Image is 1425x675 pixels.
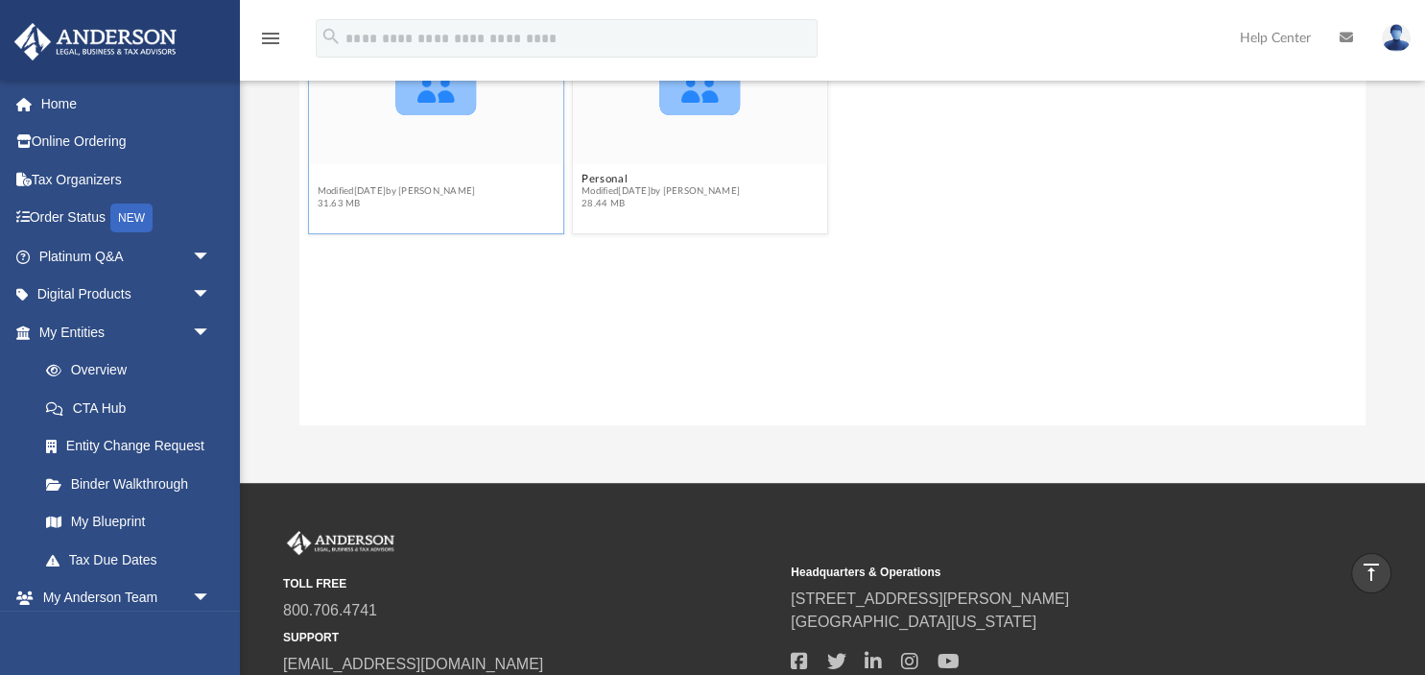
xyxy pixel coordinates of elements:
span: arrow_drop_down [192,237,230,277]
a: Binder Walkthrough [27,465,240,503]
div: NEW [110,204,153,232]
button: [PERSON_NAME] & [PERSON_NAME] [317,172,523,184]
i: menu [259,27,282,50]
small: Headquarters & Operations [791,564,1285,581]
span: Modified [DATE] by [PERSON_NAME] [582,185,740,198]
a: 800.706.4741 [283,602,377,618]
a: Home [13,84,240,123]
a: Online Ordering [13,123,240,161]
img: Anderson Advisors Platinum Portal [9,23,182,60]
a: vertical_align_top [1351,553,1391,593]
a: [EMAIL_ADDRESS][DOMAIN_NAME] [283,656,543,672]
a: My Anderson Teamarrow_drop_down [13,579,230,617]
a: [STREET_ADDRESS][PERSON_NAME] [791,591,1069,607]
a: My Entitiesarrow_drop_down [13,313,240,351]
small: SUPPORT [283,629,777,646]
small: TOLL FREE [283,575,777,592]
a: Entity Change Request [27,427,240,466]
a: Platinum Q&Aarrow_drop_down [13,237,240,276]
span: 28.44 MB [582,198,740,210]
img: Anderson Advisors Platinum Portal [283,531,398,556]
a: Tax Due Dates [27,541,240,579]
a: Tax Organizers [13,160,240,199]
span: Modified [DATE] by [PERSON_NAME] [317,185,523,198]
span: arrow_drop_down [192,579,230,618]
span: arrow_drop_down [192,313,230,352]
span: arrow_drop_down [192,276,230,315]
img: User Pic [1382,24,1411,52]
a: menu [259,36,282,50]
span: 31.63 MB [317,198,523,210]
a: My Blueprint [27,503,230,542]
a: Digital Productsarrow_drop_down [13,276,240,314]
a: [GEOGRAPHIC_DATA][US_STATE] [791,614,1036,630]
i: vertical_align_top [1360,561,1383,584]
button: Personal [582,172,740,184]
i: search [321,26,342,47]
a: Order StatusNEW [13,199,240,238]
a: CTA Hub [27,389,240,427]
a: Overview [27,351,240,390]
